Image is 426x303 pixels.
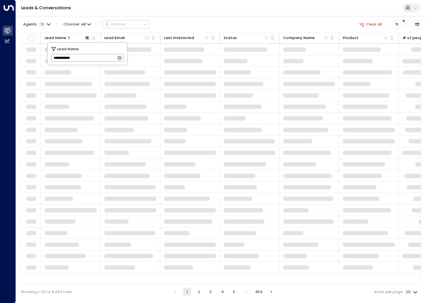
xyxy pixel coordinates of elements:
span: There are new threads available. Refresh the grid to view the latest updates. [403,21,411,28]
div: … [242,288,250,296]
button: Channel:All [61,21,93,28]
button: Go to page 5 [230,288,238,296]
span: 1 [39,22,45,26]
span: Agents [23,22,37,26]
span: Lead Name [57,46,79,52]
button: Customize [393,21,401,28]
div: 20 [406,288,419,296]
div: Company Name [283,35,315,41]
div: # of people [402,35,426,41]
div: Lead Name [45,35,66,41]
div: Lead Name [45,35,90,41]
div: Button group with a nested menu [102,20,150,28]
div: Company Name [283,35,329,41]
span: Channel: [61,21,93,28]
div: Last Interacted [164,35,194,41]
div: Actions [105,22,126,26]
span: All [81,22,86,26]
button: Go to page 3 [207,288,215,296]
button: Go to next page [268,288,276,296]
div: Product [343,35,358,41]
button: Archived Leads [413,21,421,28]
button: Actions [102,20,150,28]
button: Agents1 [21,21,52,28]
div: Status [224,35,269,41]
button: Go to page 2 [195,288,203,296]
label: Rows per page: [375,289,403,295]
div: Lead Email [104,35,125,41]
div: Showing 1-20 of 9,264 rows [21,289,72,295]
button: Clear all [357,21,384,28]
nav: pagination navigation [171,288,276,296]
a: Leads & Conversations [21,5,71,11]
div: Lead Email [104,35,150,41]
div: Last Interacted [164,35,210,41]
button: Go to page 464 [254,288,264,296]
button: Go to page 4 [218,288,226,296]
button: page 1 [183,288,191,296]
div: Status [224,35,237,41]
div: Product [343,35,389,41]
